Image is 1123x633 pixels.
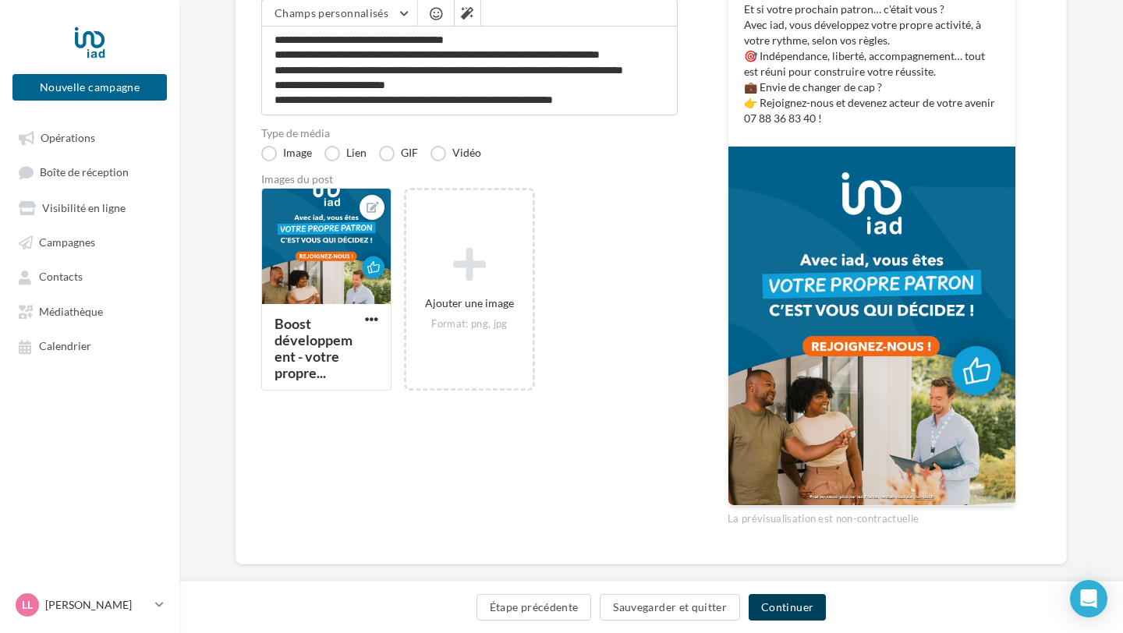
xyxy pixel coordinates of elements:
span: Boîte de réception [40,166,129,179]
div: Open Intercom Messenger [1070,580,1107,617]
a: Calendrier [9,331,170,359]
a: LL [PERSON_NAME] [12,590,167,620]
label: Type de média [261,128,678,139]
span: Contacts [39,271,83,284]
button: Continuer [749,594,826,621]
span: Calendrier [39,340,91,353]
label: Vidéo [430,146,481,161]
span: LL [22,597,33,613]
button: Nouvelle campagne [12,74,167,101]
label: GIF [379,146,418,161]
button: Étape précédente [476,594,592,621]
a: Boîte de réception [9,157,170,186]
a: Visibilité en ligne [9,193,170,221]
div: Images du post [261,174,678,185]
button: Sauvegarder et quitter [600,594,740,621]
label: Lien [324,146,367,161]
p: [PERSON_NAME] [45,597,149,613]
p: Et si votre prochain patron… c'était vous ? Avec iad, vous développez votre propre activité, à vo... [744,2,1000,126]
a: Médiathèque [9,297,170,325]
a: Contacts [9,262,170,290]
div: La prévisualisation est non-contractuelle [728,506,1016,526]
div: Boost développement - votre propre... [275,315,352,381]
a: Opérations [9,123,170,151]
span: Visibilité en ligne [42,201,126,214]
a: Campagnes [9,228,170,256]
span: Champs personnalisés [275,6,388,19]
span: Médiathèque [39,305,103,318]
span: Campagnes [39,235,95,249]
label: Image [261,146,312,161]
span: Opérations [41,131,95,144]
